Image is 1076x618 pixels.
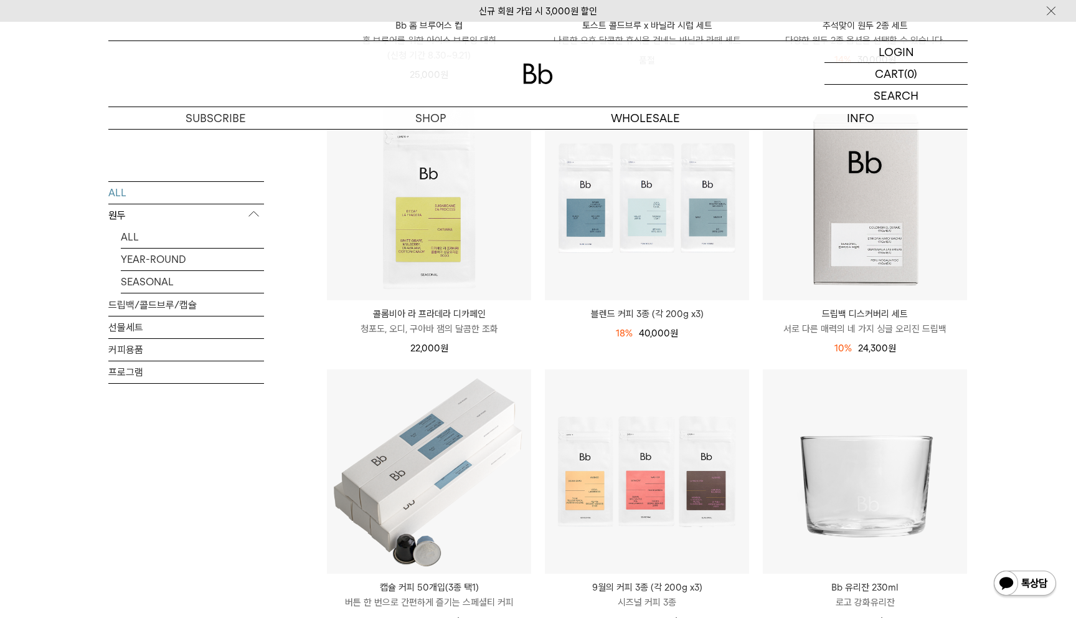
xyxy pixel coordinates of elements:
img: Bb 유리잔 230ml [763,369,967,574]
a: 신규 회원 가입 시 3,000원 할인 [479,6,597,17]
a: 콜롬비아 라 프라데라 디카페인 청포도, 오디, 구아바 잼의 달콤한 조화 [327,307,531,336]
span: 원 [888,343,896,354]
p: 버튼 한 번으로 간편하게 즐기는 스페셜티 커피 [327,595,531,610]
span: 22,000 [410,343,448,354]
p: 서로 다른 매력의 네 가지 싱글 오리진 드립백 [763,321,967,336]
a: SHOP [323,107,538,129]
p: (0) [904,63,917,84]
p: CART [875,63,904,84]
p: 콜롬비아 라 프라데라 디카페인 [327,307,531,321]
p: INFO [753,107,968,129]
span: 원 [670,328,678,339]
a: Bb 유리잔 230ml 로고 강화유리잔 [763,580,967,610]
p: SEARCH [874,85,918,107]
a: SEASONAL [121,270,264,292]
a: 드립백 디스커버리 세트 서로 다른 매력의 네 가지 싱글 오리진 드립백 [763,307,967,336]
p: 로고 강화유리잔 [763,595,967,610]
div: 18% [616,326,633,341]
span: 40,000 [639,328,678,339]
img: 콜롬비아 라 프라데라 디카페인 [327,96,531,300]
img: 카카오톡 채널 1:1 채팅 버튼 [993,569,1057,599]
a: YEAR-ROUND [121,248,264,270]
a: SUBSCRIBE [108,107,323,129]
a: ALL [108,181,264,203]
p: 캡슐 커피 50개입(3종 택1) [327,580,531,595]
p: WHOLESALE [538,107,753,129]
p: 드립백 디스커버리 세트 [763,307,967,321]
a: 드립백/콜드브루/캡슐 [108,293,264,315]
span: 24,300 [858,343,896,354]
img: 로고 [523,64,553,84]
p: 청포도, 오디, 구아바 잼의 달콤한 조화 [327,321,531,336]
p: Bb 유리잔 230ml [763,580,967,595]
p: 원두 [108,204,264,226]
a: 선물세트 [108,316,264,338]
div: 10% [834,341,852,356]
a: 블렌드 커피 3종 (각 200g x3) [545,307,749,321]
span: 원 [440,343,448,354]
a: 캡슐 커피 50개입(3종 택1) 버튼 한 번으로 간편하게 즐기는 스페셜티 커피 [327,580,531,610]
p: 9월의 커피 3종 (각 200g x3) [545,580,749,595]
p: LOGIN [879,41,914,62]
img: 9월의 커피 3종 (각 200g x3) [545,369,749,574]
p: 시즈널 커피 3종 [545,595,749,610]
img: 캡슐 커피 50개입(3종 택1) [327,369,531,574]
a: CART (0) [824,63,968,85]
img: 블렌드 커피 3종 (각 200g x3) [545,96,749,300]
a: ALL [121,226,264,247]
a: 커피용품 [108,338,264,360]
a: 프로그램 [108,361,264,383]
img: 드립백 디스커버리 세트 [763,96,967,300]
a: 9월의 커피 3종 (각 200g x3) 시즈널 커피 3종 [545,580,749,610]
a: LOGIN [824,41,968,63]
